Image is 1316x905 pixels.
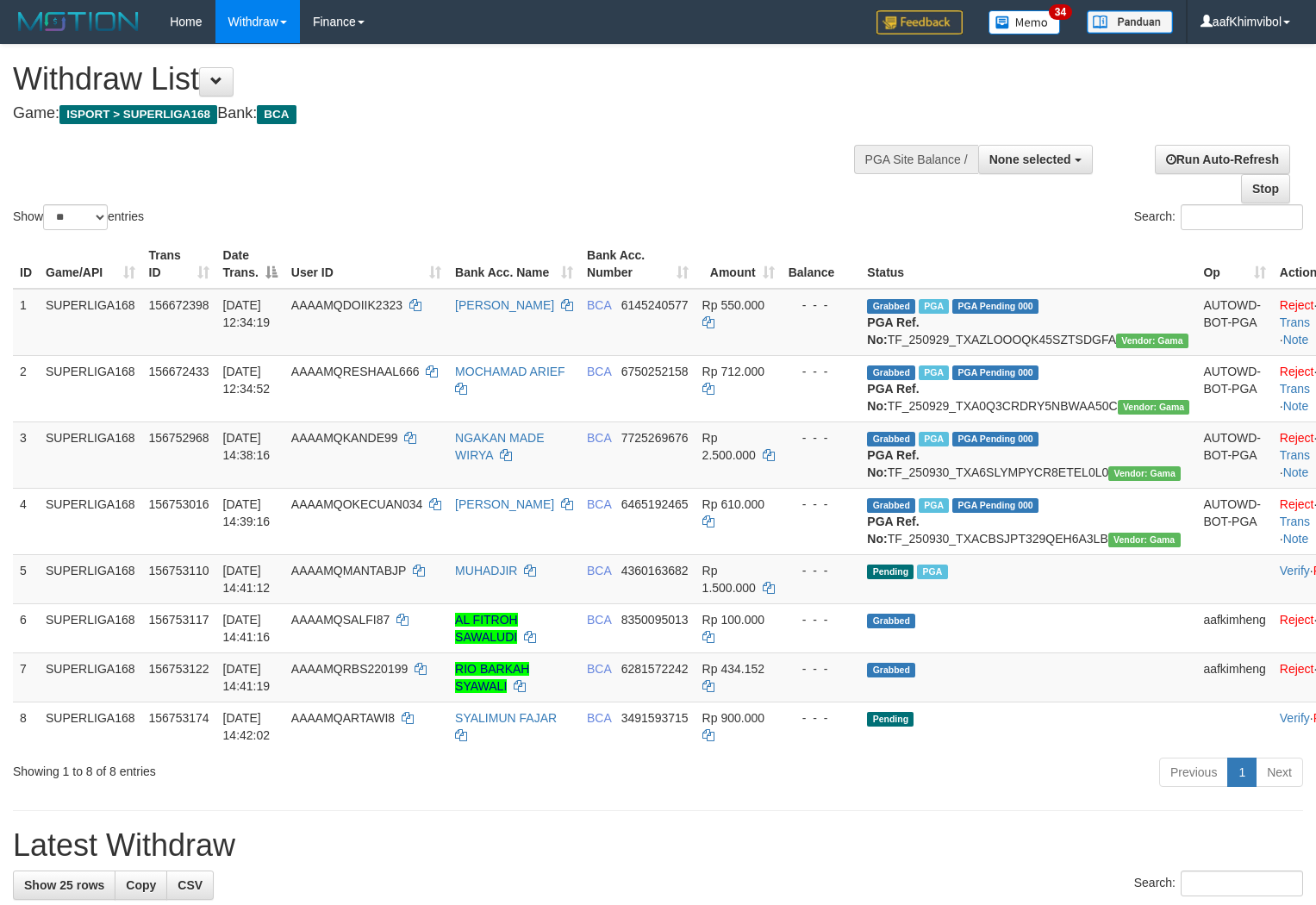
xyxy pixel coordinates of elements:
[13,488,39,554] td: 4
[587,497,611,511] span: BCA
[39,488,142,554] td: SUPERLIGA168
[448,240,580,289] th: Bank Acc. Name: activate to sort column ascending
[39,652,142,702] td: SUPERLIGA168
[13,289,39,356] td: 1
[142,240,216,289] th: Trans ID: activate to sort column ascending
[1196,421,1272,488] td: AUTOWD-BOT-PGA
[291,497,423,511] span: AAAAMQOKECUAN034
[13,603,39,652] td: 6
[126,878,156,892] span: Copy
[702,497,764,511] span: Rp 610.000
[789,496,854,513] div: - - -
[1181,204,1303,230] input: Search:
[13,828,1303,863] h1: Latest Withdraw
[867,498,915,513] span: Grabbed
[789,611,854,628] div: - - -
[1280,497,1314,511] a: Reject
[867,299,915,314] span: Grabbed
[149,711,209,725] span: 156753174
[1196,355,1272,421] td: AUTOWD-BOT-PGA
[952,365,1038,380] span: PGA Pending
[702,613,764,627] span: Rp 100.000
[149,497,209,511] span: 156753016
[1280,431,1314,445] a: Reject
[789,429,854,446] div: - - -
[223,497,271,528] span: [DATE] 14:39:16
[455,298,554,312] a: [PERSON_NAME]
[876,10,963,34] img: Feedback.jpg
[13,355,39,421] td: 2
[1280,711,1310,725] a: Verify
[455,711,557,725] a: SYALIMUN FAJAR
[952,299,1038,314] span: PGA Pending
[455,662,529,693] a: RIO BARKAH SYAWALI
[702,431,756,462] span: Rp 2.500.000
[223,711,271,742] span: [DATE] 14:42:02
[702,298,764,312] span: Rp 550.000
[1155,145,1290,174] a: Run Auto-Refresh
[13,871,115,900] a: Show 25 rows
[587,613,611,627] span: BCA
[1049,4,1072,20] span: 34
[919,299,949,314] span: Marked by aafsoycanthlai
[39,289,142,356] td: SUPERLIGA168
[919,498,949,513] span: Marked by aafsoycanthlai
[621,662,689,676] span: Copy 6281572242 to clipboard
[291,662,408,676] span: AAAAMQRBS220199
[13,702,39,751] td: 8
[455,431,544,462] a: NGAKAN MADE WIRYA
[1256,758,1303,787] a: Next
[223,564,271,595] span: [DATE] 14:41:12
[1118,400,1190,415] span: Vendor URL: https://trx31.1velocity.biz
[178,878,203,892] span: CSV
[39,603,142,652] td: SUPERLIGA168
[952,432,1038,446] span: PGA Pending
[1196,488,1272,554] td: AUTOWD-BOT-PGA
[149,564,209,577] span: 156753110
[867,448,919,479] b: PGA Ref. No:
[782,240,861,289] th: Balance
[867,382,919,413] b: PGA Ref. No:
[621,564,689,577] span: Copy 4360163682 to clipboard
[13,554,39,603] td: 5
[1280,662,1314,676] a: Reject
[455,365,565,378] a: MOCHAMAD ARIEF
[24,878,104,892] span: Show 25 rows
[587,662,611,676] span: BCA
[1134,204,1303,230] label: Search:
[587,711,611,725] span: BCA
[860,421,1196,488] td: TF_250930_TXA6SLYMPYCR8ETEL0L0
[1159,758,1228,787] a: Previous
[860,488,1196,554] td: TF_250930_TXACBSJPT329QEH6A3LB
[867,712,914,727] span: Pending
[621,298,689,312] span: Copy 6145240577 to clipboard
[13,756,535,780] div: Showing 1 to 8 of 8 entries
[39,554,142,603] td: SUPERLIGA168
[291,431,398,445] span: AAAAMQKANDE99
[867,432,915,446] span: Grabbed
[621,613,689,627] span: Copy 8350095013 to clipboard
[789,562,854,579] div: - - -
[223,365,271,396] span: [DATE] 12:34:52
[621,365,689,378] span: Copy 6750252158 to clipboard
[291,298,402,312] span: AAAAMQDOIIK2323
[216,240,284,289] th: Date Trans.: activate to sort column descending
[621,711,689,725] span: Copy 3491593715 to clipboard
[989,10,1061,34] img: Button%20Memo.svg
[978,145,1093,174] button: None selected
[952,498,1038,513] span: PGA Pending
[789,296,854,314] div: - - -
[587,365,611,378] span: BCA
[223,298,271,329] span: [DATE] 12:34:19
[867,565,914,579] span: Pending
[166,871,214,900] a: CSV
[149,662,209,676] span: 156753122
[867,614,915,628] span: Grabbed
[854,145,978,174] div: PGA Site Balance /
[39,421,142,488] td: SUPERLIGA168
[867,315,919,346] b: PGA Ref. No:
[789,709,854,727] div: - - -
[149,298,209,312] span: 156672398
[291,711,395,725] span: AAAAMQARTAWI8
[989,153,1071,166] span: None selected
